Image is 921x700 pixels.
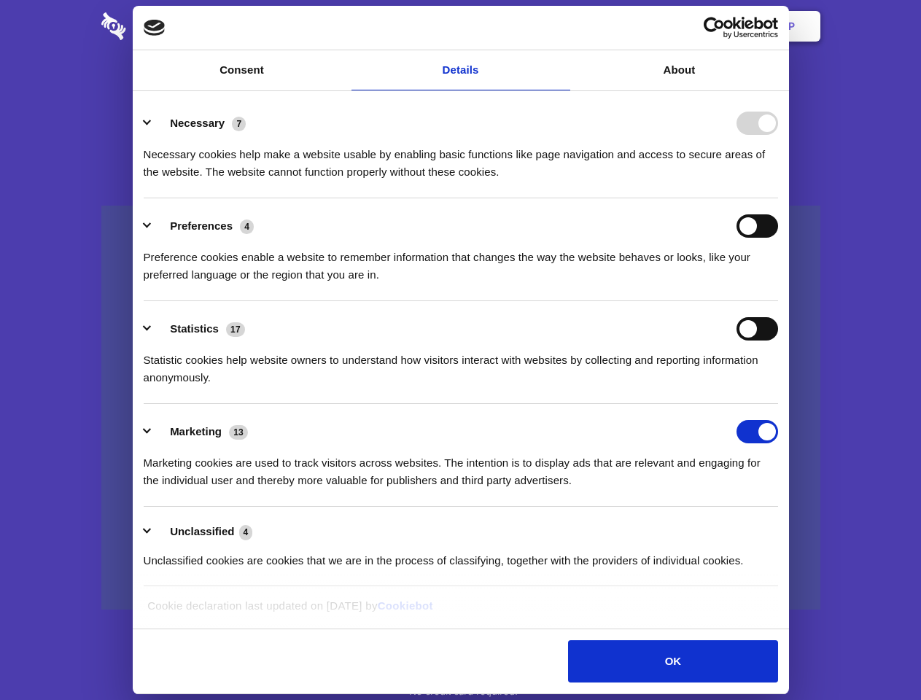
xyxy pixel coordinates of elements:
span: 13 [229,425,248,440]
div: Necessary cookies help make a website usable by enabling basic functions like page navigation and... [144,135,778,181]
a: Wistia video thumbnail [101,206,820,610]
a: About [570,50,789,90]
button: Marketing (13) [144,420,257,443]
div: Unclassified cookies are cookies that we are in the process of classifying, together with the pro... [144,541,778,569]
span: 17 [226,322,245,337]
iframe: Drift Widget Chat Controller [848,627,903,682]
a: Pricing [428,4,491,49]
span: 4 [239,525,253,540]
a: Details [351,50,570,90]
img: logo [144,20,166,36]
span: 4 [240,219,254,234]
a: Contact [591,4,658,49]
a: Login [661,4,725,49]
h1: Eliminate Slack Data Loss. [101,66,820,118]
button: OK [568,640,777,682]
label: Preferences [170,219,233,232]
div: Preference cookies enable a website to remember information that changes the way the website beha... [144,238,778,284]
label: Necessary [170,117,225,129]
div: Marketing cookies are used to track visitors across websites. The intention is to display ads tha... [144,443,778,489]
h4: Auto-redaction of sensitive data, encrypted data sharing and self-destructing private chats. Shar... [101,133,820,181]
label: Statistics [170,322,219,335]
img: logo-wordmark-white-trans-d4663122ce5f474addd5e946df7df03e33cb6a1c49d2221995e7729f52c070b2.svg [101,12,226,40]
div: Statistic cookies help website owners to understand how visitors interact with websites by collec... [144,341,778,386]
button: Preferences (4) [144,214,263,238]
span: 7 [232,117,246,131]
label: Marketing [170,425,222,437]
a: Usercentrics Cookiebot - opens in a new window [650,17,778,39]
div: Cookie declaration last updated on [DATE] by [136,597,785,626]
a: Consent [133,50,351,90]
button: Statistics (17) [144,317,254,341]
a: Cookiebot [378,599,433,612]
button: Unclassified (4) [144,523,262,541]
button: Necessary (7) [144,112,255,135]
